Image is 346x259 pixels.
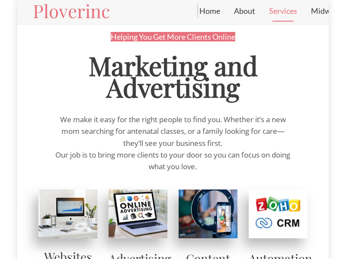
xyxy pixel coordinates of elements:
a: Ploverinc [33,2,110,20]
span: Helping You Get More Clients Online [111,32,235,41]
span: Marketing and Advertising [89,48,258,104]
p: Our job is to bring more clients to your door so you can focus on doing what you love. [54,149,292,172]
p: We make it easy for the right people to find you. Whether it’s a new mom searching for antenatal ... [54,114,292,149]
